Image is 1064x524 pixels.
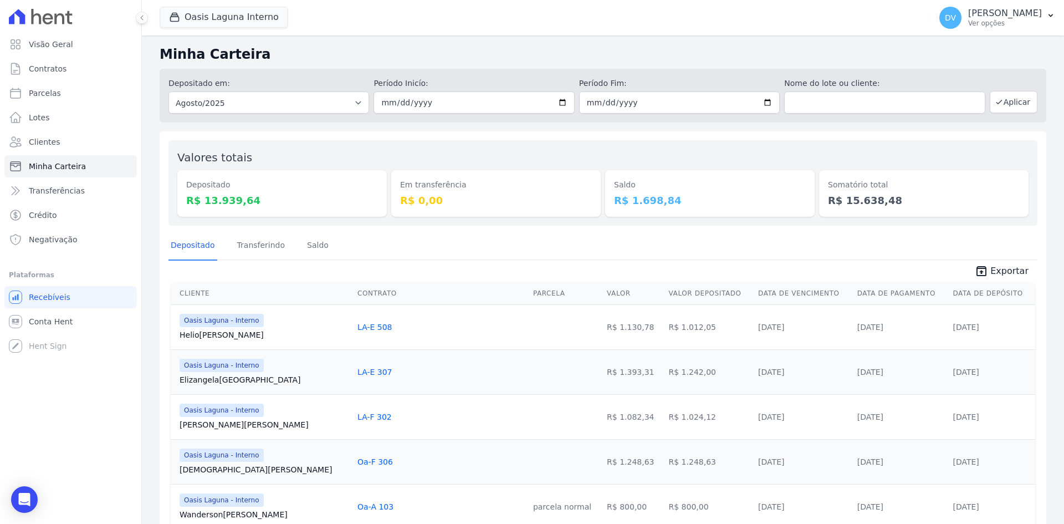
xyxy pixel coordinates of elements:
td: R$ 1.248,63 [664,439,754,484]
dd: R$ 0,00 [400,193,592,208]
th: Data de Vencimento [754,282,853,305]
a: [DATE] [758,368,784,377]
span: Oasis Laguna - Interno [180,359,264,372]
span: Recebíveis [29,292,70,303]
span: Exportar [990,264,1029,278]
button: Oasis Laguna Interno [160,7,288,28]
button: DV [PERSON_NAME] Ver opções [930,2,1064,33]
a: [DATE] [857,368,883,377]
div: Plataformas [9,268,132,282]
a: Negativação [4,228,137,251]
span: Minha Carteira [29,161,86,172]
a: Parcelas [4,82,137,104]
a: Conta Hent [4,311,137,333]
a: Contratos [4,58,137,80]
a: Minha Carteira [4,155,137,177]
a: Transferências [4,180,137,202]
p: [PERSON_NAME] [968,8,1042,19]
a: Lotes [4,106,137,129]
a: Visão Geral [4,33,137,55]
span: Contratos [29,63,66,74]
th: Cliente [171,282,353,305]
span: Parcelas [29,88,61,99]
a: Transferindo [235,232,288,261]
dd: R$ 1.698,84 [614,193,806,208]
span: Visão Geral [29,39,73,50]
a: [DATE] [758,502,784,511]
a: LA-E 508 [357,323,392,332]
i: unarchive [975,264,988,278]
a: [DATE] [953,368,979,377]
dt: Saldo [614,179,806,191]
a: [DATE] [758,413,784,421]
span: Crédito [29,210,57,221]
a: LA-F 302 [357,413,392,421]
label: Depositado em: [168,79,230,88]
span: Lotes [29,112,50,123]
label: Período Fim: [579,78,780,89]
a: Recebíveis [4,286,137,308]
td: R$ 1.024,12 [664,394,754,439]
a: [DEMOGRAPHIC_DATA][PERSON_NAME] [180,464,349,475]
a: parcela normal [533,502,591,511]
a: [DATE] [857,457,883,466]
a: Helio[PERSON_NAME] [180,329,349,340]
th: Contrato [353,282,529,305]
a: [DATE] [953,323,979,332]
a: Depositado [168,232,217,261]
th: Valor Depositado [664,282,754,305]
label: Período Inicío: [374,78,574,89]
label: Valores totais [177,151,252,164]
th: Data de Depósito [948,282,1035,305]
a: Elizangela[GEOGRAPHIC_DATA] [180,374,349,385]
span: Oasis Laguna - Interno [180,494,264,507]
dt: Em transferência [400,179,592,191]
a: Clientes [4,131,137,153]
span: Oasis Laguna - Interno [180,404,264,417]
td: R$ 1.242,00 [664,349,754,394]
h2: Minha Carteira [160,44,1046,64]
span: Clientes [29,136,60,147]
dd: R$ 15.638,48 [828,193,1020,208]
a: [DATE] [953,457,979,466]
p: Ver opções [968,19,1042,28]
a: [PERSON_NAME][PERSON_NAME] [180,419,349,430]
span: Conta Hent [29,316,73,327]
div: Open Intercom Messenger [11,486,38,513]
td: R$ 1.393,31 [602,349,664,394]
th: Parcela [529,282,602,305]
a: [DATE] [758,457,784,466]
span: Oasis Laguna - Interno [180,314,264,327]
a: [DATE] [857,502,883,511]
a: Oa-A 103 [357,502,393,511]
a: Crédito [4,204,137,226]
a: unarchive Exportar [966,264,1037,280]
a: Oa-F 306 [357,457,393,466]
a: [DATE] [953,502,979,511]
a: [DATE] [857,323,883,332]
td: R$ 1.248,63 [602,439,664,484]
span: Oasis Laguna - Interno [180,449,264,462]
a: [DATE] [953,413,979,421]
a: [DATE] [857,413,883,421]
td: R$ 1.082,34 [602,394,664,439]
button: Aplicar [990,91,1037,113]
span: Transferências [29,185,85,196]
span: Negativação [29,234,78,245]
th: Valor [602,282,664,305]
a: [DATE] [758,323,784,332]
label: Nome do lote ou cliente: [784,78,985,89]
a: Wanderson[PERSON_NAME] [180,509,349,520]
td: R$ 1.012,05 [664,304,754,349]
dt: Somatório total [828,179,1020,191]
dd: R$ 13.939,64 [186,193,378,208]
th: Data de Pagamento [853,282,949,305]
a: Saldo [305,232,331,261]
dt: Depositado [186,179,378,191]
span: DV [945,14,956,22]
td: R$ 1.130,78 [602,304,664,349]
a: LA-E 307 [357,368,392,377]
